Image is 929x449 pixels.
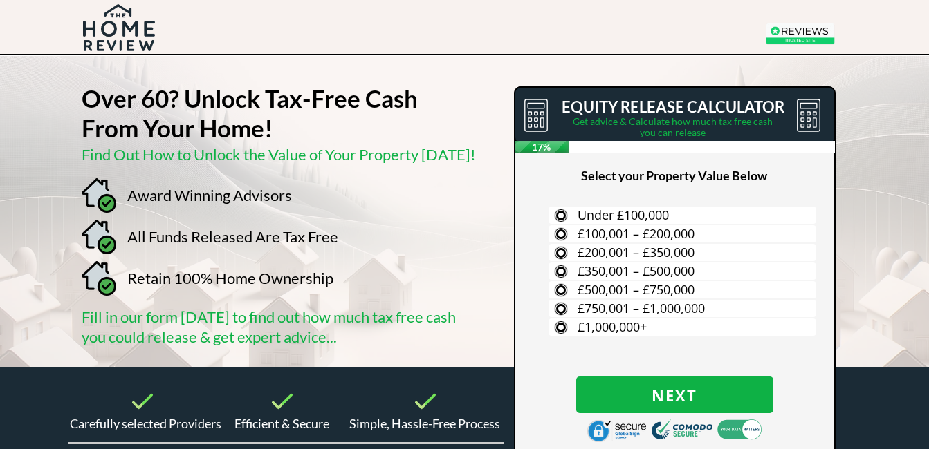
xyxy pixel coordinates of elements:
[562,97,784,116] span: EQUITY RELEASE CALCULATOR
[127,186,292,204] span: Award Winning Advisors
[578,281,695,298] span: £500,001 – £750,000
[578,244,695,260] span: £200,001 – £350,000
[578,300,705,316] span: £750,001 – £1,000,000
[127,227,338,246] span: All Funds Released Are Tax Free
[578,318,647,335] span: £1,000,000+
[70,416,221,431] span: Carefully selected Providers
[573,115,773,138] span: Get advice & Calculate how much tax free cash you can release
[578,225,695,242] span: £100,001 – £200,000
[82,145,476,164] span: Find Out How to Unlock the Value of Your Property [DATE]!
[578,207,669,223] span: Under £100,000
[127,269,333,287] span: Retain 100% Home Ownership
[578,262,695,279] span: £350,001 – £500,000
[349,416,500,431] span: Simple, Hassle-Free Process
[82,307,456,346] span: Fill in our form [DATE] to find out how much tax free cash you could release & get expert advice...
[515,141,569,153] span: 17%
[576,386,773,404] span: Next
[576,376,773,413] button: Next
[581,168,767,183] span: Select your Property Value Below
[234,416,329,431] span: Efficient & Secure
[82,84,418,142] strong: Over 60? Unlock Tax-Free Cash From Your Home!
